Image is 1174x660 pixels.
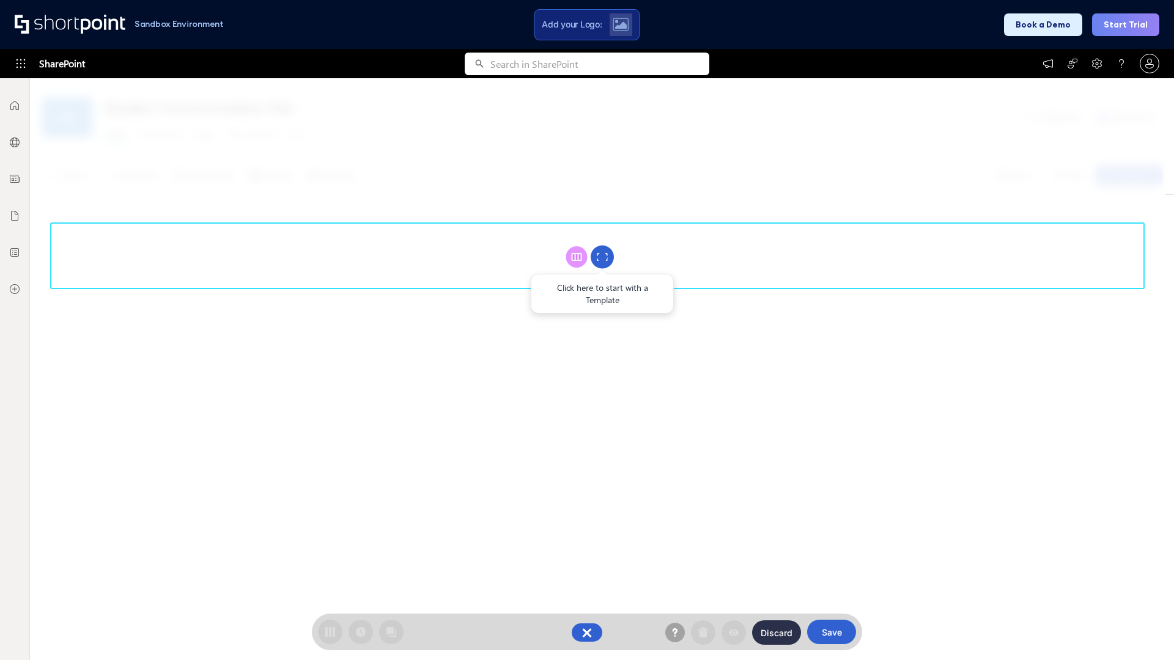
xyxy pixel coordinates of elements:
[39,49,85,78] span: SharePoint
[135,21,224,28] h1: Sandbox Environment
[1092,13,1159,36] button: Start Trial
[1004,13,1082,36] button: Book a Demo
[807,620,856,644] button: Save
[752,620,801,645] button: Discard
[613,18,629,31] img: Upload logo
[954,518,1174,660] iframe: Chat Widget
[490,53,709,75] input: Search in SharePoint
[542,19,602,30] span: Add your Logo:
